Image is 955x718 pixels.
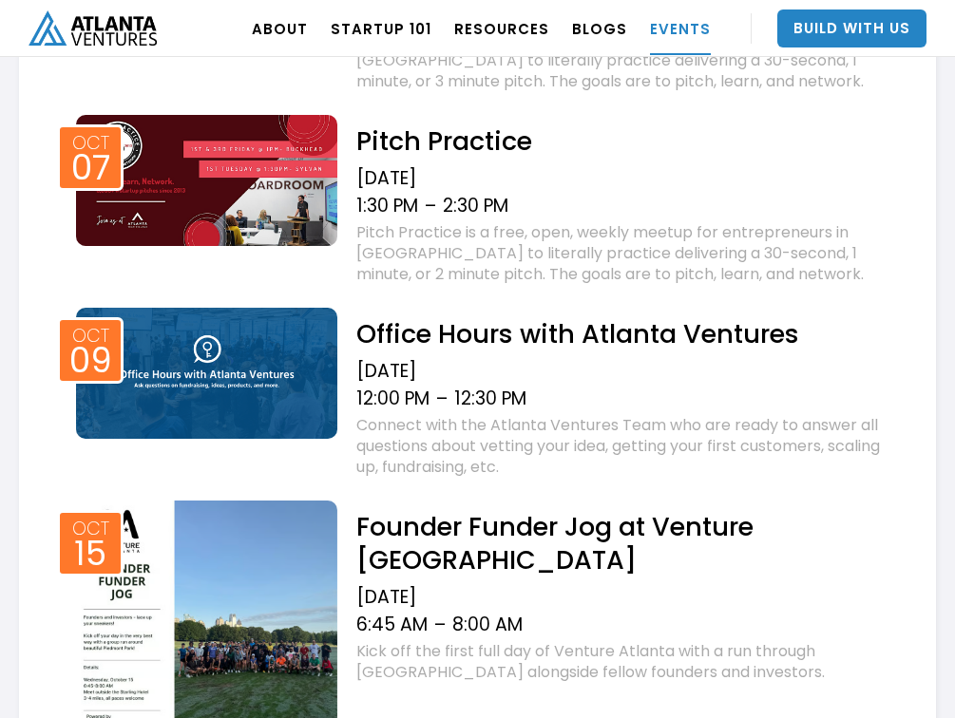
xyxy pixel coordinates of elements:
div: Oct [72,134,109,152]
div: 07 [71,154,110,182]
div: Pitch Practice is a free, open, weekly meetup for entrepreneurs in [GEOGRAPHIC_DATA] to literally... [356,222,888,285]
div: 1:30 PM [356,195,418,217]
img: Event thumb [76,308,337,438]
div: – [434,614,446,636]
h2: Pitch Practice [356,124,888,158]
a: RESOURCES [454,2,549,55]
a: Startup 101 [331,2,431,55]
div: [DATE] [356,167,888,190]
div: [DATE] [356,360,888,383]
div: 15 [74,539,106,568]
a: ABOUT [252,2,308,55]
div: [DATE] [356,586,888,609]
div: 8:00 AM [452,614,523,636]
div: 12:00 PM [356,387,430,410]
div: Connect with the Atlanta Ventures Team who are ready to answer all questions about vetting your i... [356,415,888,478]
a: EVENTS [650,2,711,55]
div: – [425,195,436,217]
a: Event thumbOct09Office Hours with Atlanta Ventures[DATE]12:00 PM–12:30 PMConnect with the Atlanta... [67,303,888,482]
div: Oct [72,520,109,538]
div: – [436,387,448,410]
div: Pitch Practice is a free, open, weekly meetup for entrepreneurs in [GEOGRAPHIC_DATA] to literally... [356,29,888,92]
div: Kick off the first full day of Venture Atlanta with a run through [GEOGRAPHIC_DATA] alongside fel... [356,641,888,683]
a: Event thumbOct07Pitch Practice[DATE]1:30 PM–2:30 PMPitch Practice is a free, open, weekly meetup ... [67,110,888,290]
h2: Office Hours with Atlanta Ventures [356,317,888,350]
div: Oct [72,327,109,345]
a: Build With Us [777,9,926,47]
div: 09 [69,347,112,375]
div: 6:45 AM [356,614,428,636]
img: Event thumb [76,115,337,245]
div: 12:30 PM [454,387,526,410]
a: BLOGS [572,2,627,55]
h2: Founder Funder Jog at Venture [GEOGRAPHIC_DATA] [356,510,888,576]
div: 2:30 PM [443,195,508,217]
